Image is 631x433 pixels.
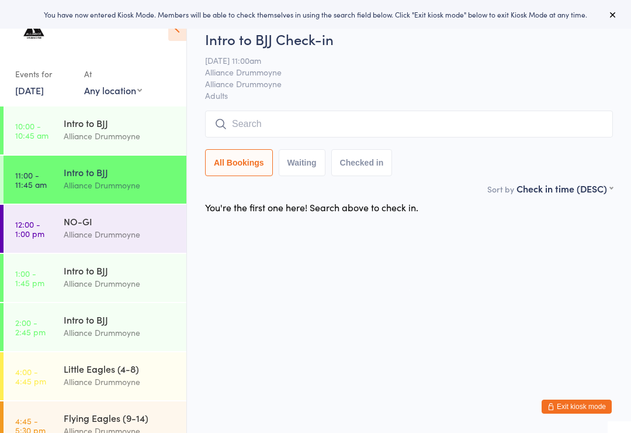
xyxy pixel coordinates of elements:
a: 11:00 -11:45 amIntro to BJJAlliance Drummoyne [4,156,186,204]
div: You have now entered Kiosk Mode. Members will be able to check themselves in using the search fie... [19,9,612,19]
div: Intro to BJJ [64,313,176,326]
time: 2:00 - 2:45 pm [15,318,46,336]
a: 1:00 -1:45 pmIntro to BJJAlliance Drummoyne [4,254,186,302]
input: Search [205,111,613,138]
div: Alliance Drummoyne [64,129,176,143]
div: Alliance Drummoyne [64,178,176,192]
a: 12:00 -1:00 pmNO-GIAlliance Drummoyne [4,205,186,253]
span: Adults [205,90,613,101]
div: Alliance Drummoyne [64,326,176,339]
div: Events for [15,64,72,84]
div: At [84,64,142,84]
span: Alliance Drummoyne [205,78,595,90]
img: Alliance Drummoyne [12,9,56,53]
a: 2:00 -2:45 pmIntro to BJJAlliance Drummoyne [4,303,186,351]
div: Alliance Drummoyne [64,277,176,290]
a: 4:00 -4:45 pmLittle Eagles (4-8)Alliance Drummoyne [4,352,186,400]
button: All Bookings [205,149,273,176]
div: You're the first one here! Search above to check in. [205,201,418,214]
div: Intro to BJJ [64,116,176,129]
time: 12:00 - 1:00 pm [15,219,44,238]
button: Exit kiosk mode [542,400,612,414]
div: Flying Eagles (9-14) [64,411,176,424]
div: Alliance Drummoyne [64,375,176,389]
h2: Intro to BJJ Check-in [205,29,613,49]
time: 1:00 - 1:45 pm [15,269,44,287]
div: Intro to BJJ [64,264,176,277]
a: 10:00 -10:45 amIntro to BJJAlliance Drummoyne [4,106,186,154]
time: 10:00 - 10:45 am [15,121,48,140]
span: Alliance Drummoyne [205,66,595,78]
div: Alliance Drummoyne [64,228,176,241]
span: [DATE] 11:00am [205,54,595,66]
div: Little Eagles (4-8) [64,362,176,375]
label: Sort by [487,183,514,195]
div: Check in time (DESC) [516,182,613,195]
time: 4:00 - 4:45 pm [15,367,46,386]
div: Any location [84,84,142,97]
div: Intro to BJJ [64,166,176,178]
div: NO-GI [64,215,176,228]
a: [DATE] [15,84,44,97]
button: Checked in [331,149,393,176]
time: 11:00 - 11:45 am [15,170,47,189]
button: Waiting [279,149,325,176]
